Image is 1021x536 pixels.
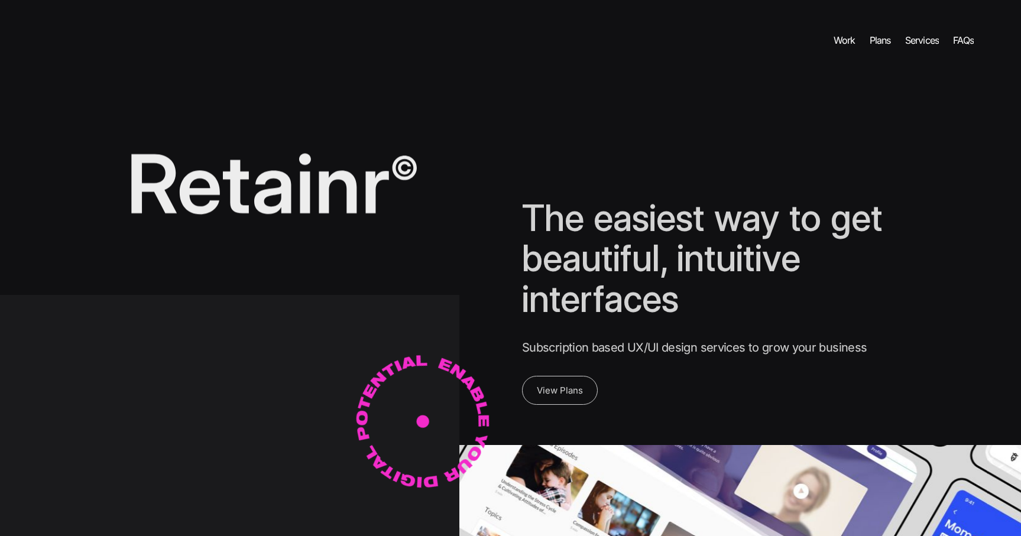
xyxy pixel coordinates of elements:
[905,28,939,52] a: ServicesServices
[870,33,891,47] div: Plans
[834,33,855,47] div: Work
[834,50,855,64] div: Work
[834,28,855,52] a: WorkWork
[870,28,891,52] a: PlansPlans
[953,28,974,52] a: FAQsFAQs
[522,376,598,405] a: View Plans
[953,33,974,47] div: FAQs
[905,33,939,47] div: Services
[537,386,583,395] p: View Plans
[522,197,920,319] p: The easiest way to get beautiful, intuitive interfaces
[522,338,867,357] p: Subscription based UX/UI design services to grow your business
[905,50,939,64] div: Services
[870,50,891,64] div: Plans
[953,50,974,64] div: FAQs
